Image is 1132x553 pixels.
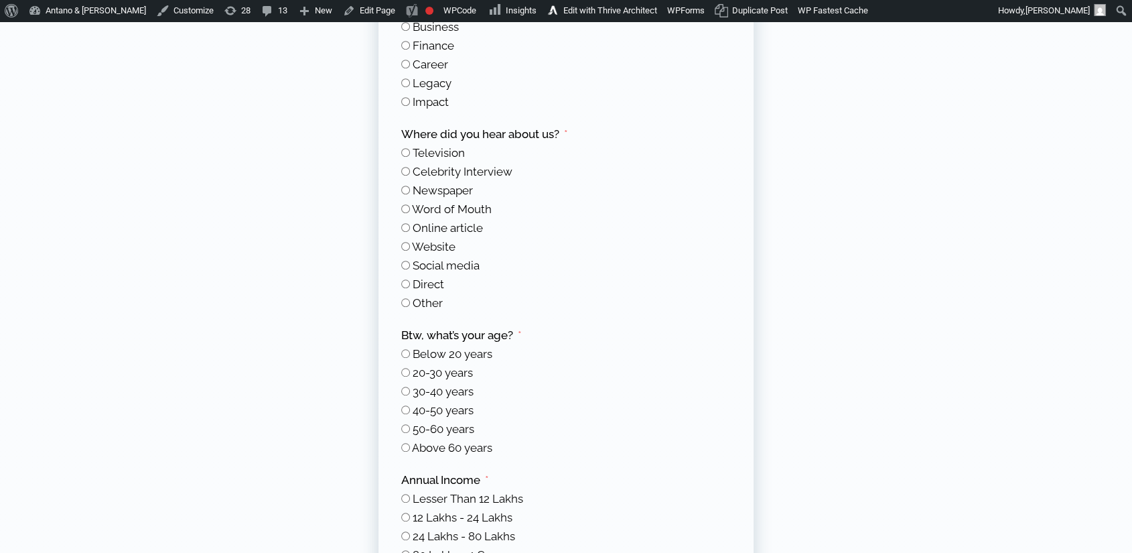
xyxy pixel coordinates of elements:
[401,41,410,50] input: Finance
[413,366,473,379] span: 20-30 years
[401,298,410,307] input: Other
[413,184,473,197] span: Newspaper
[412,202,492,216] span: Word of Mouth
[413,492,523,505] span: Lesser Than 12 Lakhs
[413,530,515,543] span: 24 Lakhs - 80 Lakhs
[401,167,410,176] input: Celebrity Interview
[413,165,512,178] span: Celebrity Interview
[413,511,512,524] span: 12 Lakhs - 24 Lakhs
[401,186,410,194] input: Newspaper
[401,424,410,433] input: 50-60 years
[401,280,410,288] input: Direct
[401,78,410,87] input: Legacy
[413,95,449,109] span: Impact
[413,404,474,417] span: 40-50 years
[401,242,410,251] input: Website
[413,259,480,272] span: Social media
[413,347,492,361] span: Below 20 years
[401,60,410,68] input: Career
[401,406,410,414] input: 40-50 years
[401,148,410,157] input: Television
[401,494,410,503] input: Lesser Than 12 Lakhs
[413,58,448,71] span: Career
[413,422,474,436] span: 50-60 years
[401,532,410,540] input: 24 Lakhs - 80 Lakhs
[401,22,410,31] input: Business
[413,146,465,160] span: Television
[413,221,483,235] span: Online article
[506,5,537,15] span: Insights
[401,223,410,232] input: Online article
[413,278,444,291] span: Direct
[401,204,410,213] input: Word of Mouth
[413,20,459,34] span: Business
[425,7,433,15] div: Focus keyphrase not set
[401,97,410,106] input: Impact
[413,76,451,90] span: Legacy
[401,368,410,377] input: 20-30 years
[401,127,568,142] label: Where did you hear about us?
[401,349,410,358] input: Below 20 years
[412,240,455,253] span: Website
[401,261,410,269] input: Social media
[413,39,454,52] span: Finance
[413,385,474,398] span: 30-40 years
[413,296,443,310] span: Other
[401,328,522,343] label: Btw, what’s your age?
[1025,5,1090,15] span: [PERSON_NAME]
[401,387,410,395] input: 30-40 years
[401,473,489,488] label: Annual Income
[412,441,492,454] span: Above 60 years
[401,443,410,452] input: Above 60 years
[401,513,410,521] input: 12 Lakhs - 24 Lakhs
